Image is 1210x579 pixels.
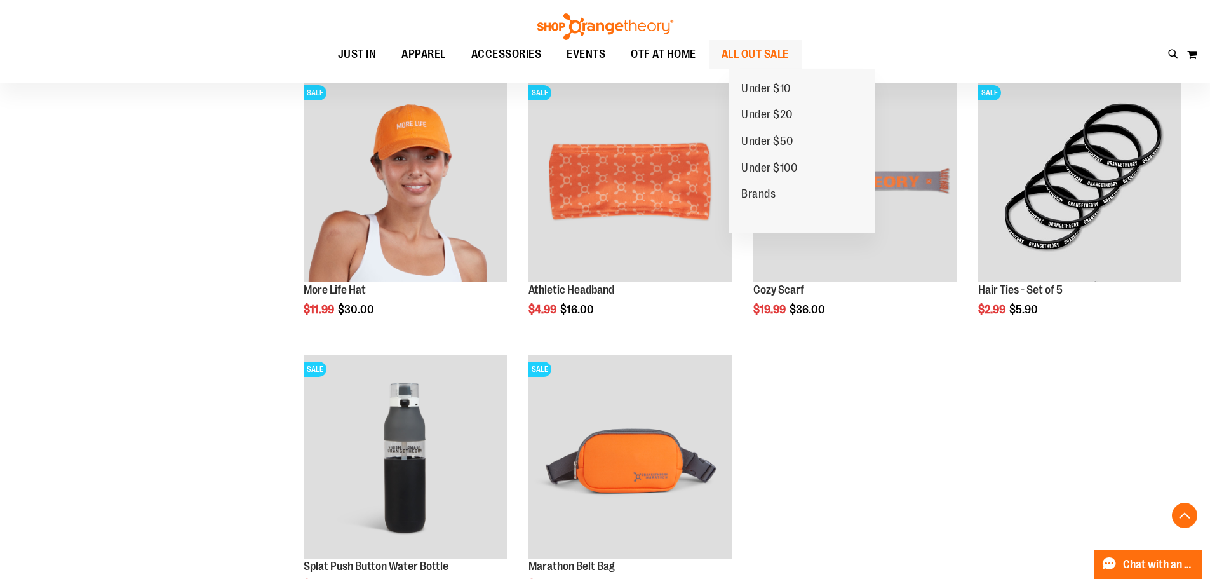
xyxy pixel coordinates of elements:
span: $36.00 [790,303,827,316]
span: $30.00 [338,303,376,316]
a: Marathon Belt BagSALE [528,355,732,561]
button: Back To Top [1172,503,1197,528]
div: product [297,72,513,348]
img: Shop Orangetheory [535,13,675,40]
a: Product image for More Life HatSALE [304,79,507,284]
span: EVENTS [567,40,605,69]
span: SALE [978,85,1001,100]
a: Hair Ties - Set of 5SALE [978,79,1181,284]
a: Splat Push Button Water Bottle [304,560,448,573]
span: SALE [528,362,551,377]
div: product [522,72,738,348]
span: $16.00 [560,303,596,316]
span: APPAREL [401,40,446,69]
span: SALE [304,85,326,100]
button: Chat with an Expert [1094,550,1203,579]
span: ALL OUT SALE [722,40,789,69]
a: More Life Hat [304,283,366,296]
span: SALE [528,85,551,100]
span: Under $10 [741,82,791,98]
span: $4.99 [528,303,558,316]
span: Chat with an Expert [1123,559,1195,571]
span: OTF AT HOME [631,40,696,69]
span: Brands [741,187,776,203]
span: Under $100 [741,161,797,177]
img: Marathon Belt Bag [528,355,732,559]
img: Product image for 25oz. Splat Push Button Water Bottle Grey [304,355,507,559]
div: product [972,72,1188,348]
img: Product image for Athletic Headband [528,79,732,282]
span: Under $50 [741,135,793,151]
span: SALE [304,362,326,377]
a: Product image for Athletic HeadbandSALE [528,79,732,284]
a: Athletic Headband [528,283,614,296]
a: Product image for 25oz. Splat Push Button Water Bottle GreySALE [304,355,507,561]
img: Product image for More Life Hat [304,79,507,282]
span: Under $20 [741,108,793,124]
span: $19.99 [753,303,788,316]
a: Hair Ties - Set of 5 [978,283,1063,296]
span: $11.99 [304,303,336,316]
a: Cozy Scarf [753,283,804,296]
span: ACCESSORIES [471,40,542,69]
span: $2.99 [978,303,1007,316]
a: Marathon Belt Bag [528,560,615,573]
img: Hair Ties - Set of 5 [978,79,1181,282]
span: $5.90 [1009,303,1040,316]
span: JUST IN [338,40,377,69]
